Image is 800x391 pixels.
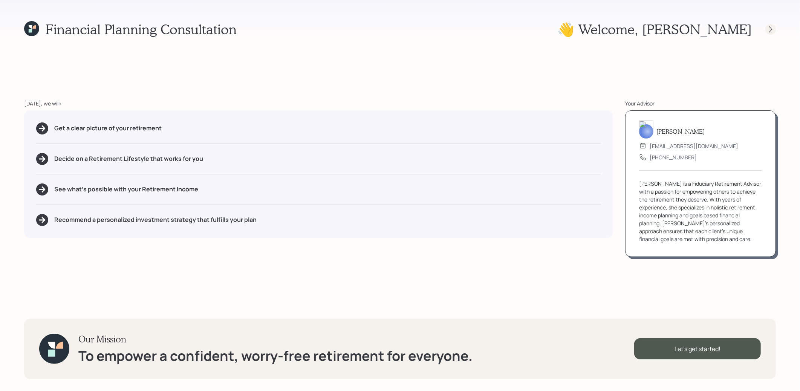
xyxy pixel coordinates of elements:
[45,21,237,37] h1: Financial Planning Consultation
[54,186,198,193] h5: See what's possible with your Retirement Income
[639,121,653,139] img: treva-nostdahl-headshot.png
[650,142,738,150] div: [EMAIL_ADDRESS][DOMAIN_NAME]
[54,155,203,162] h5: Decide on a Retirement Lifestyle that works for you
[54,125,162,132] h5: Get a clear picture of your retirement
[557,21,752,37] h1: 👋 Welcome , [PERSON_NAME]
[650,153,697,161] div: [PHONE_NUMBER]
[78,334,473,345] h3: Our Mission
[78,348,473,364] h1: To empower a confident, worry-free retirement for everyone.
[656,128,705,135] h5: [PERSON_NAME]
[54,216,257,223] h5: Recommend a personalized investment strategy that fulfills your plan
[24,99,613,107] div: [DATE], we will:
[639,180,762,243] div: [PERSON_NAME] is a Fiduciary Retirement Advisor with a passion for empowering others to achieve t...
[625,99,776,107] div: Your Advisor
[634,338,761,359] div: Let's get started!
